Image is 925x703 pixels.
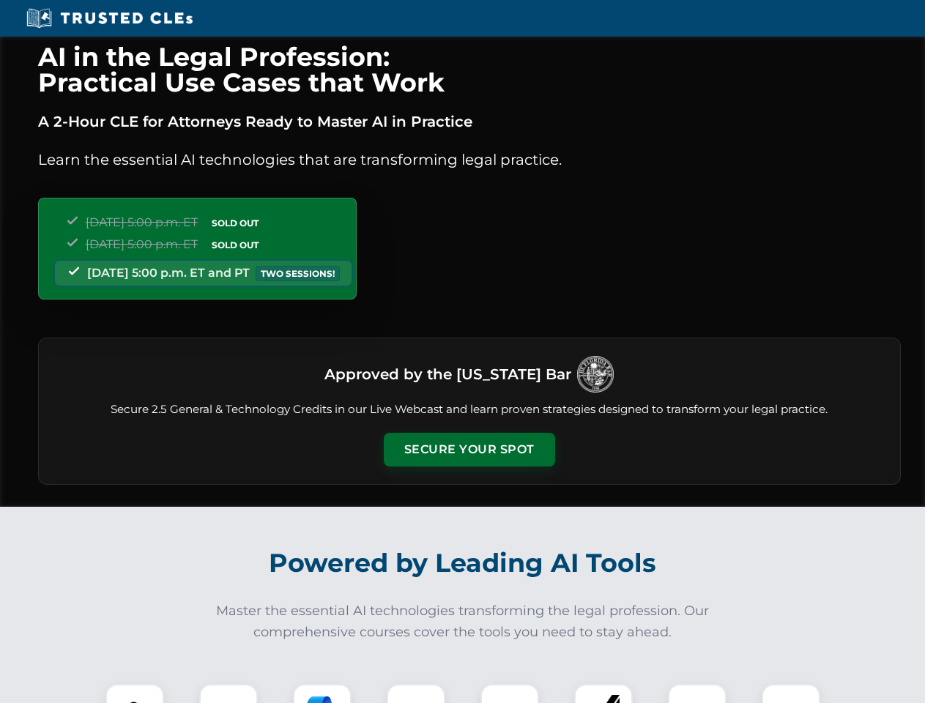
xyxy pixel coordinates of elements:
img: Trusted CLEs [22,7,197,29]
span: SOLD OUT [207,237,264,253]
button: Secure Your Spot [384,433,555,466]
p: Learn the essential AI technologies that are transforming legal practice. [38,148,901,171]
h1: AI in the Legal Profession: Practical Use Cases that Work [38,44,901,95]
span: [DATE] 5:00 p.m. ET [86,237,198,251]
span: [DATE] 5:00 p.m. ET [86,215,198,229]
h3: Approved by the [US_STATE] Bar [324,361,571,387]
span: SOLD OUT [207,215,264,231]
h2: Powered by Leading AI Tools [57,538,869,589]
p: Master the essential AI technologies transforming the legal profession. Our comprehensive courses... [207,600,719,643]
p: Secure 2.5 General & Technology Credits in our Live Webcast and learn proven strategies designed ... [56,401,883,418]
p: A 2-Hour CLE for Attorneys Ready to Master AI in Practice [38,110,901,133]
img: Logo [577,356,614,393]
